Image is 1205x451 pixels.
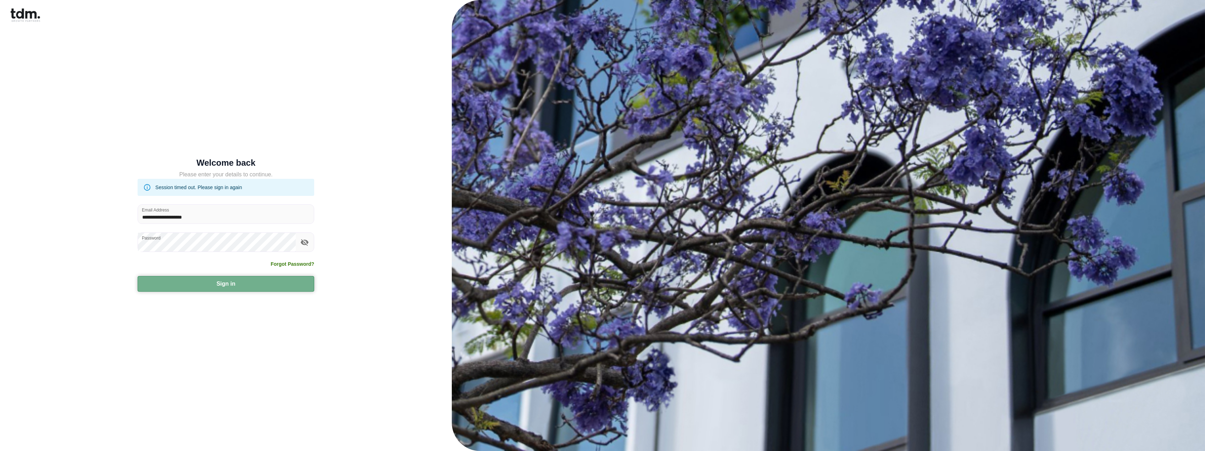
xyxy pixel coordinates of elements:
label: Password [142,235,161,241]
label: Email Address [142,207,169,213]
h5: Welcome back [138,159,314,166]
a: Forgot Password? [271,260,314,268]
button: toggle password visibility [299,236,311,248]
h5: Please enter your details to continue. [138,170,314,179]
div: Session timed out. Please sign in again [155,181,242,194]
button: Sign in [138,276,314,292]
